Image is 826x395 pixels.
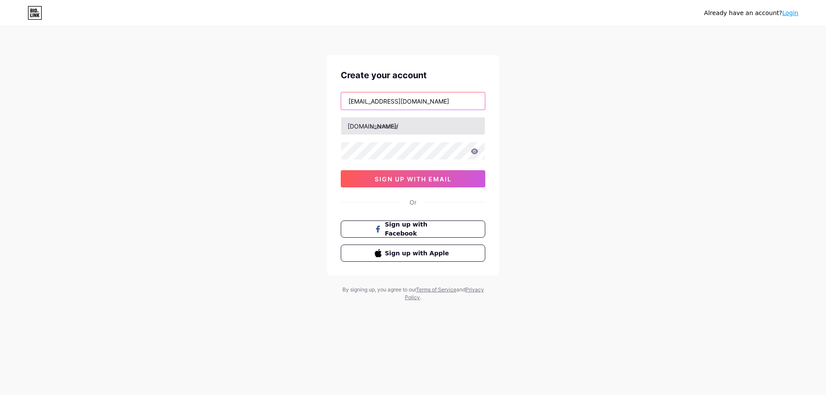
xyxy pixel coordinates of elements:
span: sign up with email [375,175,452,183]
span: Sign up with Apple [385,249,452,258]
a: Terms of Service [416,286,456,293]
div: Already have an account? [704,9,798,18]
button: Sign up with Facebook [341,220,485,238]
button: Sign up with Apple [341,245,485,262]
div: [DOMAIN_NAME]/ [348,122,398,131]
input: Email [341,92,485,110]
a: Login [782,9,798,16]
button: sign up with email [341,170,485,187]
input: username [341,117,485,135]
div: Create your account [341,69,485,82]
div: Or [410,198,416,207]
span: Sign up with Facebook [385,220,452,238]
div: By signing up, you agree to our and . [340,286,486,301]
